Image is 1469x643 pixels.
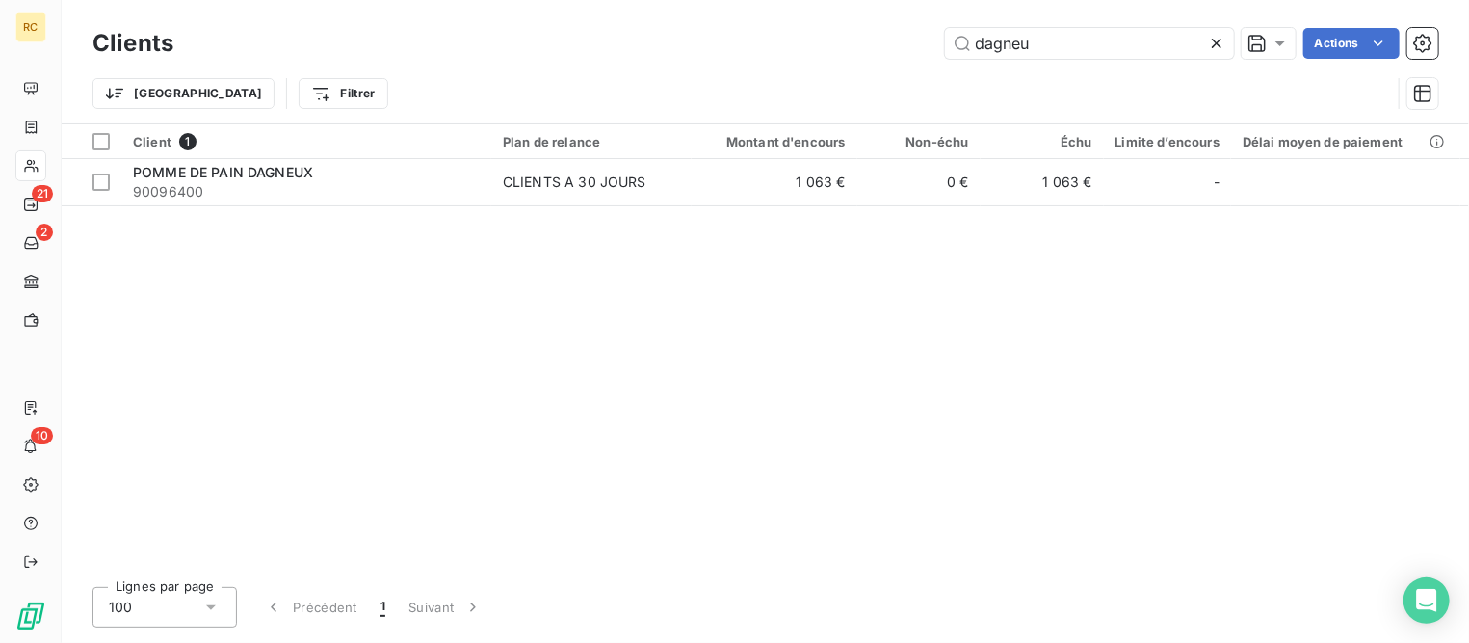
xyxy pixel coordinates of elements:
button: Actions [1303,28,1400,59]
span: 90096400 [133,182,480,201]
span: 1 [179,133,197,150]
button: Filtrer [299,78,387,109]
span: Client [133,134,171,149]
div: RC [15,12,46,42]
div: CLIENTS A 30 JOURS [503,173,646,192]
div: Délai moyen de paiement [1243,134,1449,149]
div: Non-échu [869,134,969,149]
span: POMME DE PAIN DAGNEUX [133,164,313,180]
div: Open Intercom Messenger [1403,577,1450,624]
span: 2 [36,224,53,241]
button: Précédent [252,587,369,628]
button: [GEOGRAPHIC_DATA] [92,78,275,109]
td: 1 063 € [692,159,857,205]
div: Échu [992,134,1092,149]
span: 21 [32,185,53,202]
td: 1 063 € [981,159,1104,205]
span: 10 [31,427,53,444]
h3: Clients [92,26,173,61]
span: 100 [109,598,132,617]
span: 1 [380,598,385,617]
span: - [1214,173,1220,192]
td: 0 € [857,159,981,205]
div: Montant d'encours [703,134,846,149]
button: Suivant [397,587,494,628]
input: Rechercher [945,28,1234,59]
img: Logo LeanPay [15,601,46,631]
button: 1 [369,587,397,628]
div: Limite d’encours [1115,134,1220,149]
div: Plan de relance [503,134,680,149]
